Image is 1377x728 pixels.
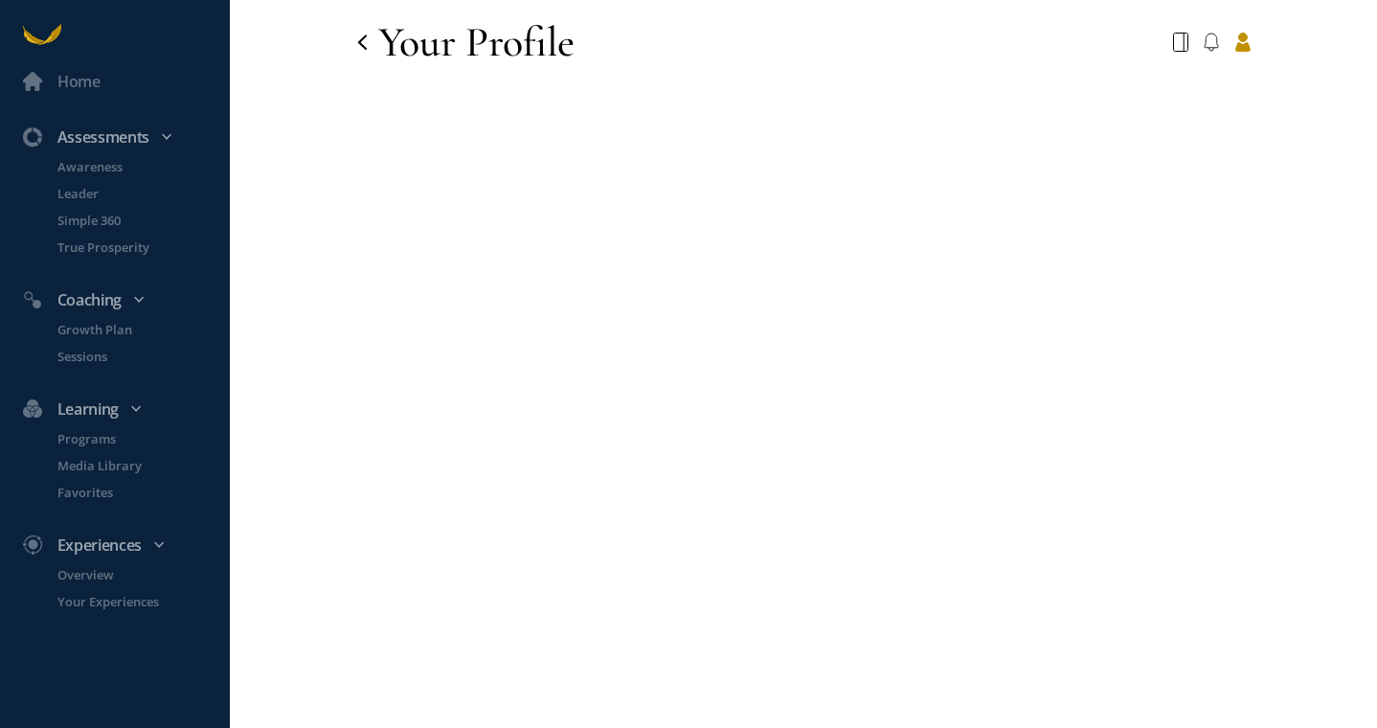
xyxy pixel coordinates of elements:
[34,456,230,475] a: Media Library
[34,429,230,448] a: Programs
[57,347,226,366] p: Sessions
[57,592,226,611] p: Your Experiences
[34,238,230,257] a: True Prosperity
[57,157,226,176] p: Awareness
[34,211,230,230] a: Simple 360
[11,533,237,557] div: Experiences
[57,320,226,339] p: Growth Plan
[57,238,226,257] p: True Prosperity
[11,125,237,149] div: Assessments
[57,211,226,230] p: Simple 360
[57,456,226,475] p: Media Library
[34,347,230,366] a: Sessions
[57,184,226,203] p: Leader
[378,15,575,69] div: Your Profile
[34,157,230,176] a: Awareness
[34,565,230,584] a: Overview
[34,592,230,611] a: Your Experiences
[57,483,226,502] p: Favorites
[34,184,230,203] a: Leader
[57,69,101,94] div: Home
[34,483,230,502] a: Favorites
[34,320,230,339] a: Growth Plan
[57,565,226,584] p: Overview
[11,397,237,421] div: Learning
[57,429,226,448] p: Programs
[11,287,237,312] div: Coaching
